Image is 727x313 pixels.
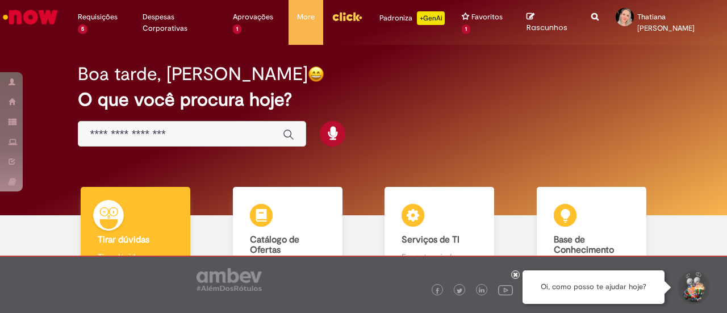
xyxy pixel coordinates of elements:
span: 5 [78,24,87,34]
span: Favoritos [471,11,503,23]
img: ServiceNow [1,6,60,28]
div: Padroniza [379,11,445,25]
span: Despesas Corporativas [143,11,216,34]
h2: Boa tarde, [PERSON_NAME] [78,64,308,84]
a: Serviços de TI Encontre ajuda [363,187,516,285]
b: Serviços de TI [402,234,459,245]
img: happy-face.png [308,66,324,82]
a: Rascunhos [527,12,574,33]
img: logo_footer_twitter.png [457,288,462,294]
a: Catálogo de Ofertas Abra uma solicitação [212,187,364,285]
b: Base de Conhecimento [554,234,614,256]
span: Aprovações [233,11,273,23]
p: Tirar dúvidas com Lupi Assist e Gen Ai [98,251,173,274]
p: +GenAi [417,11,445,25]
a: Tirar dúvidas Tirar dúvidas com Lupi Assist e Gen Ai [60,187,212,285]
b: Tirar dúvidas [98,234,149,245]
div: Oi, como posso te ajudar hoje? [523,270,665,304]
button: Iniciar Conversa de Suporte [676,270,710,304]
a: Base de Conhecimento Consulte e aprenda [516,187,668,285]
b: Catálogo de Ofertas [250,234,299,256]
img: logo_footer_ambev_rotulo_gray.png [197,268,262,291]
span: Rascunhos [527,22,567,33]
img: click_logo_yellow_360x200.png [332,8,362,25]
img: logo_footer_facebook.png [434,288,440,294]
span: Requisições [78,11,118,23]
img: logo_footer_youtube.png [498,282,513,297]
span: 1 [233,24,241,34]
p: Encontre ajuda [402,251,477,262]
h2: O que você procura hoje? [78,90,649,110]
span: More [297,11,315,23]
span: 1 [462,24,470,34]
span: Thatiana [PERSON_NAME] [637,12,695,33]
img: logo_footer_linkedin.png [479,287,484,294]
